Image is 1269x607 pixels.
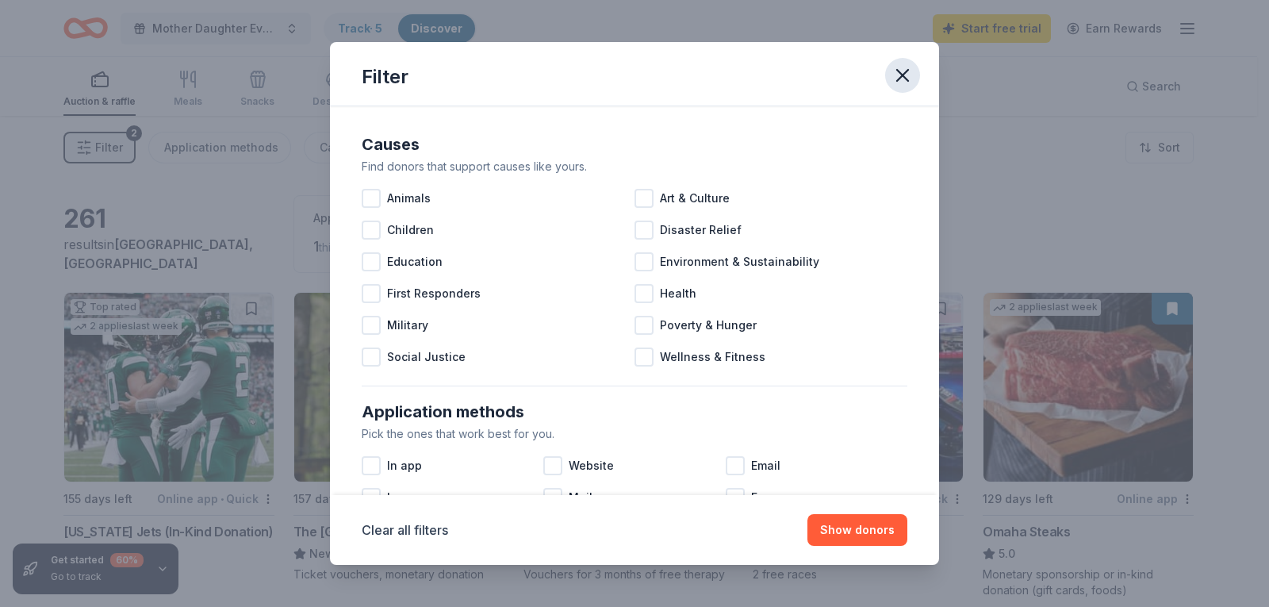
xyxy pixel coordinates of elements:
div: Filter [362,64,408,90]
span: Education [387,252,443,271]
span: First Responders [387,284,481,303]
button: Show donors [807,514,907,546]
span: Environment & Sustainability [660,252,819,271]
span: In app [387,456,422,475]
span: Website [569,456,614,475]
div: Causes [362,132,907,157]
div: Application methods [362,399,907,425]
div: Find donors that support causes like yours. [362,157,907,176]
div: Pick the ones that work best for you. [362,425,907,444]
span: Poverty & Hunger [660,316,757,335]
button: Clear all filters [362,521,448,540]
span: Fax [751,488,770,507]
span: Military [387,316,428,335]
span: Disaster Relief [660,221,742,240]
span: Social Justice [387,348,466,367]
span: Wellness & Fitness [660,348,765,367]
span: Health [660,284,696,303]
span: Art & Culture [660,189,730,208]
span: In person [387,488,439,507]
span: Mail [569,488,592,507]
span: Animals [387,189,431,208]
span: Children [387,221,434,240]
span: Email [751,456,780,475]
